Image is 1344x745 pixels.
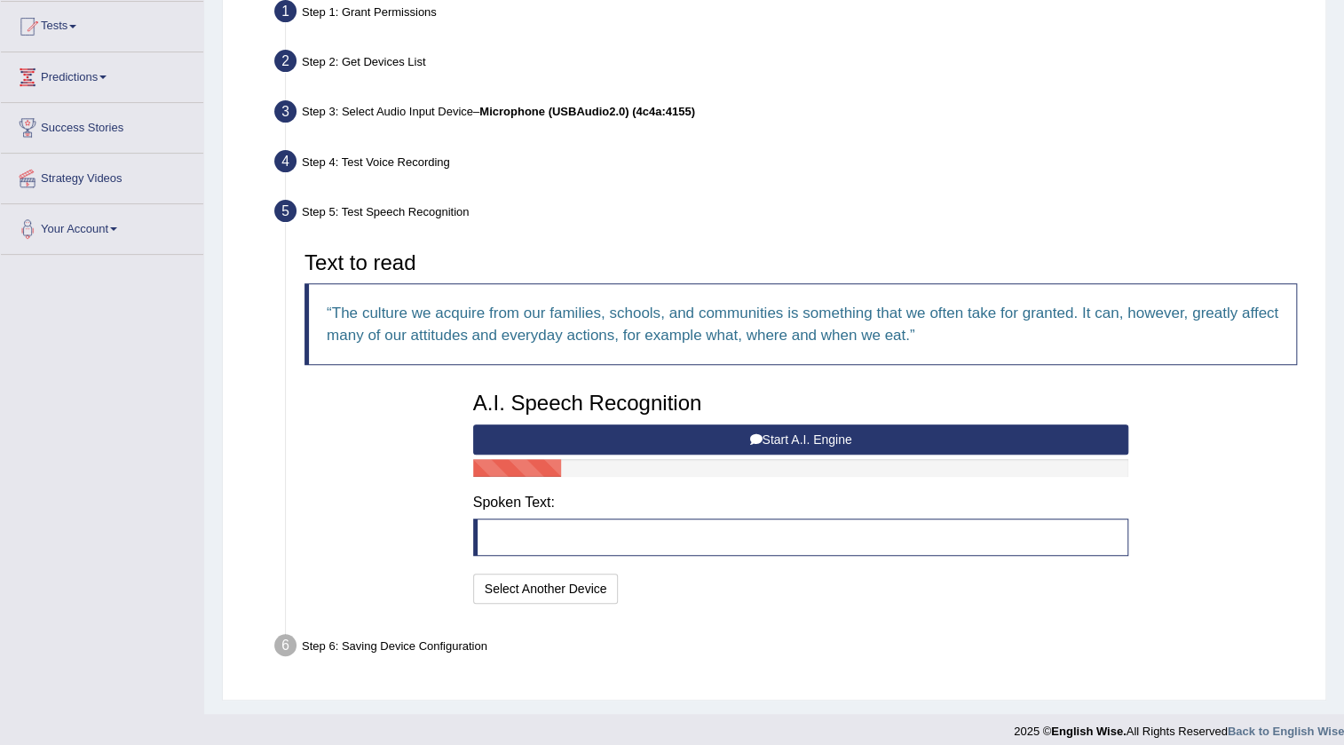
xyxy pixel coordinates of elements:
button: Select Another Device [473,574,619,604]
h3: Text to read [304,251,1297,274]
button: Start A.I. Engine [473,424,1129,455]
div: 2025 © All Rights Reserved [1014,714,1344,740]
q: The culture we acquire from our families, schools, and communities is something that we often tak... [327,305,1278,344]
a: Predictions [1,52,203,97]
div: Step 3: Select Audio Input Device [266,95,1317,134]
h4: Spoken Text: [473,495,1129,511]
a: Success Stories [1,103,203,147]
a: Strategy Videos [1,154,203,198]
h3: A.I. Speech Recognition [473,392,1129,415]
strong: English Wise. [1051,725,1126,738]
a: Tests [1,2,203,46]
a: Back to English Wise [1228,725,1344,738]
div: Step 6: Saving Device Configuration [266,629,1317,668]
div: Step 2: Get Devices List [266,44,1317,83]
div: Step 4: Test Voice Recording [266,145,1317,184]
span: – [473,105,695,118]
div: Step 5: Test Speech Recognition [266,194,1317,234]
a: Your Account [1,204,203,249]
b: Microphone (USBAudio2.0) (4c4a:4155) [479,105,695,118]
